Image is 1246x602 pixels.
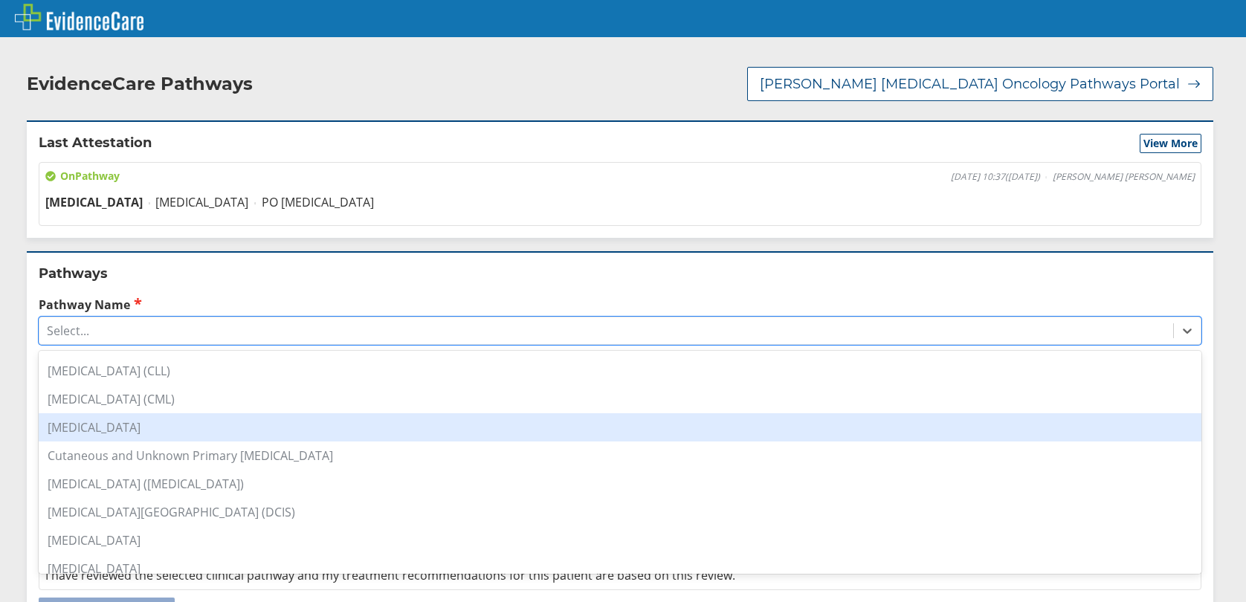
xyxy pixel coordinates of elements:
[760,75,1180,93] span: [PERSON_NAME] [MEDICAL_DATA] Oncology Pathways Portal
[39,526,1201,554] div: [MEDICAL_DATA]
[155,194,248,210] span: [MEDICAL_DATA]
[45,567,735,583] span: I have reviewed the selected clinical pathway and my treatment recommendations for this patient a...
[1053,171,1195,183] span: [PERSON_NAME] [PERSON_NAME]
[1143,136,1198,151] span: View More
[47,323,89,339] div: Select...
[39,134,152,153] h2: Last Attestation
[39,357,1201,385] div: [MEDICAL_DATA] (CLL)
[39,470,1201,498] div: [MEDICAL_DATA] ([MEDICAL_DATA])
[45,169,120,184] span: On Pathway
[262,194,374,210] span: PO [MEDICAL_DATA]
[747,67,1213,101] button: [PERSON_NAME] [MEDICAL_DATA] Oncology Pathways Portal
[39,413,1201,441] div: [MEDICAL_DATA]
[39,265,1201,282] h2: Pathways
[45,194,143,210] span: [MEDICAL_DATA]
[27,73,253,95] h2: EvidenceCare Pathways
[39,441,1201,470] div: Cutaneous and Unknown Primary [MEDICAL_DATA]
[951,171,1040,183] span: [DATE] 10:37 ( [DATE] )
[1140,134,1201,153] button: View More
[39,498,1201,526] div: [MEDICAL_DATA][GEOGRAPHIC_DATA] (DCIS)
[39,554,1201,583] div: [MEDICAL_DATA]
[15,4,143,30] img: EvidenceCare
[39,296,1201,313] label: Pathway Name
[39,385,1201,413] div: [MEDICAL_DATA] (CML)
